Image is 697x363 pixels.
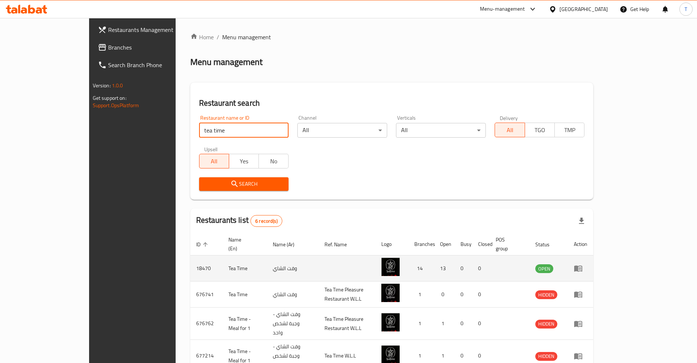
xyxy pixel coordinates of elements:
button: TGO [525,123,555,137]
button: TMP [554,123,584,137]
span: OPEN [535,265,553,273]
td: 1 [434,308,455,340]
td: Tea Time [223,282,267,308]
input: Search for restaurant name or ID.. [199,123,289,138]
a: Restaurants Management [92,21,205,39]
span: Search [205,179,283,189]
button: No [258,154,289,168]
span: T [685,5,687,13]
img: Tea Time [381,258,400,276]
button: Yes [229,154,259,168]
span: All [498,125,522,135]
td: 0 [472,255,490,282]
li: / [217,33,219,41]
span: ID [196,240,210,249]
label: Delivery [500,115,518,120]
span: No [262,156,286,167]
th: Open [434,233,455,255]
td: وقت الشاي - وجبة لشخص واحد [267,308,319,340]
label: Upsell [204,146,218,152]
button: All [495,123,525,137]
span: All [202,156,226,167]
span: TGO [528,125,552,135]
a: Branches [92,39,205,56]
th: Action [568,233,593,255]
span: Status [535,240,559,249]
span: HIDDEN [535,352,557,360]
span: Name (En) [228,235,258,253]
span: Branches [108,43,199,52]
span: Yes [232,156,256,167]
div: Menu [574,264,587,273]
td: 676762 [190,308,223,340]
button: Search [199,177,289,191]
td: 0 [472,308,490,340]
img: Tea Time -Meal for 1 [381,313,400,331]
nav: breadcrumb [190,33,594,41]
div: Menu [574,290,587,299]
td: 13 [434,255,455,282]
h2: Restaurants list [196,215,282,227]
td: 676741 [190,282,223,308]
span: Ref. Name [324,240,356,249]
td: Tea Time Pleasure Restaurant W.L.L [319,308,375,340]
div: Menu [574,352,587,360]
h2: Menu management [190,56,263,68]
td: وقت الشاي [267,255,319,282]
td: 1 [408,282,434,308]
div: Menu [574,319,587,328]
th: Closed [472,233,490,255]
span: TMP [558,125,582,135]
td: Tea Time -Meal for 1 [223,308,267,340]
span: Name (Ar) [273,240,304,249]
span: Search Branch Phone [108,61,199,69]
div: [GEOGRAPHIC_DATA] [560,5,608,13]
span: HIDDEN [535,320,557,328]
td: 0 [455,282,472,308]
td: 0 [455,255,472,282]
th: Busy [455,233,472,255]
a: Support.OpsPlatform [93,101,139,110]
td: Tea Time Pleasure Restaurant W.L.L [319,282,375,308]
img: Tea Time [381,284,400,302]
td: 14 [408,255,434,282]
div: Menu-management [480,5,525,14]
span: Version: [93,81,111,90]
td: 0 [455,308,472,340]
span: Restaurants Management [108,25,199,34]
h2: Restaurant search [199,98,585,109]
span: 6 record(s) [251,218,282,225]
span: Get support on: [93,93,126,103]
span: POS group [496,235,521,253]
th: Branches [408,233,434,255]
td: 18470 [190,255,223,282]
th: Logo [375,233,408,255]
td: 1 [408,308,434,340]
td: 0 [472,282,490,308]
span: Menu management [222,33,271,41]
td: 0 [434,282,455,308]
button: All [199,154,229,168]
span: HIDDEN [535,291,557,299]
span: 1.0.0 [112,81,123,90]
div: All [396,123,486,138]
a: Search Branch Phone [92,56,205,74]
td: Tea Time [223,255,267,282]
td: وقت الشاي [267,282,319,308]
div: All [297,123,387,138]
